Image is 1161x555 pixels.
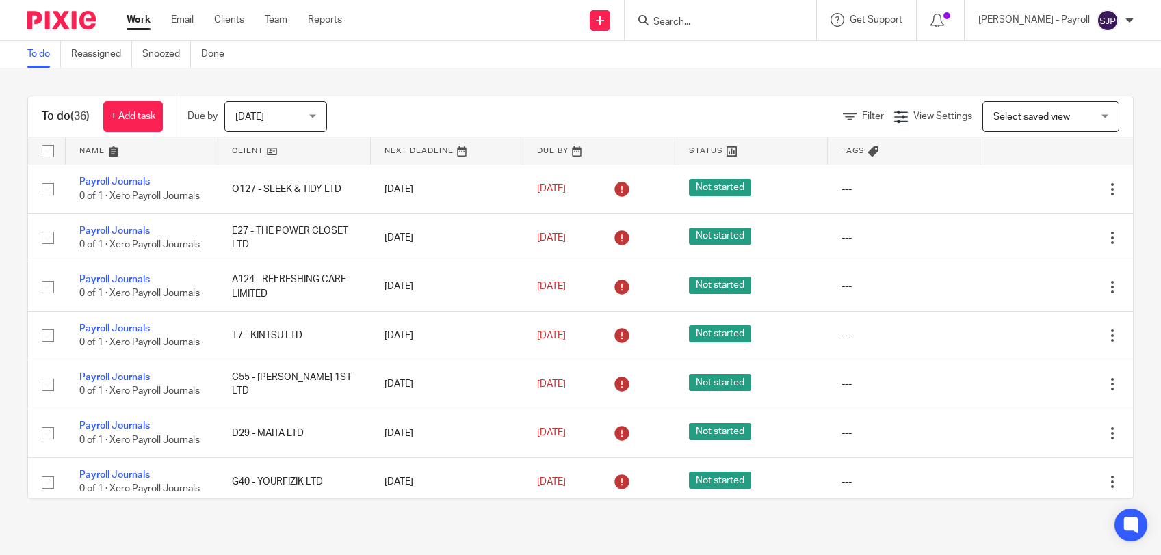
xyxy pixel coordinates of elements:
[862,111,884,121] span: Filter
[79,373,150,382] a: Payroll Journals
[978,13,1090,27] p: [PERSON_NAME] - Payroll
[842,231,967,245] div: ---
[842,147,865,154] span: Tags
[371,311,523,360] td: [DATE]
[127,13,151,27] a: Work
[79,240,200,249] span: 0 of 1 · Xero Payroll Journals
[79,484,200,493] span: 0 of 1 · Xero Payroll Journals
[689,374,751,391] span: Not started
[265,13,287,27] a: Team
[689,228,751,245] span: Not started
[79,435,200,445] span: 0 of 1 · Xero Payroll Journals
[1097,10,1119,31] img: svg%3E
[79,324,150,334] a: Payroll Journals
[689,472,751,489] span: Not started
[79,191,200,201] span: 0 of 1 · Xero Payroll Journals
[842,377,967,391] div: ---
[103,101,163,132] a: + Add task
[218,409,371,457] td: D29 - MAITA LTD
[689,179,751,196] span: Not started
[308,13,342,27] a: Reports
[652,16,775,29] input: Search
[371,458,523,506] td: [DATE]
[371,262,523,311] td: [DATE]
[27,41,61,68] a: To do
[913,111,972,121] span: View Settings
[371,213,523,262] td: [DATE]
[214,13,244,27] a: Clients
[218,165,371,213] td: O127 - SLEEK & TIDY LTD
[79,470,150,480] a: Payroll Journals
[537,477,566,487] span: [DATE]
[70,111,90,122] span: (36)
[201,41,235,68] a: Done
[842,475,967,489] div: ---
[842,427,967,440] div: ---
[842,182,967,196] div: ---
[537,379,566,389] span: [DATE]
[537,233,566,243] span: [DATE]
[850,15,902,25] span: Get Support
[79,387,200,396] span: 0 of 1 · Xero Payroll Journals
[79,289,200,299] span: 0 of 1 · Xero Payroll Journals
[537,185,566,194] span: [DATE]
[537,429,566,438] span: [DATE]
[218,262,371,311] td: A124 - REFRESHING CARE LIMITED
[371,165,523,213] td: [DATE]
[842,280,967,293] div: ---
[79,338,200,347] span: 0 of 1 · Xero Payroll Journals
[71,41,132,68] a: Reassigned
[79,275,150,284] a: Payroll Journals
[79,421,150,431] a: Payroll Journals
[537,282,566,291] span: [DATE]
[371,409,523,457] td: [DATE]
[689,325,751,342] span: Not started
[42,109,90,124] h1: To do
[371,360,523,409] td: [DATE]
[187,109,218,123] p: Due by
[689,277,751,294] span: Not started
[689,423,751,440] span: Not started
[142,41,191,68] a: Snoozed
[218,213,371,262] td: E27 - THE POWER CLOSET LTD
[27,11,96,29] img: Pixie
[842,329,967,342] div: ---
[218,458,371,506] td: G40 - YOURFIZIK LTD
[537,331,566,340] span: [DATE]
[235,112,264,122] span: [DATE]
[171,13,194,27] a: Email
[993,112,1070,122] span: Select saved view
[218,360,371,409] td: C55 - [PERSON_NAME] 1ST LTD
[218,311,371,360] td: T7 - KINTSU LTD
[79,226,150,236] a: Payroll Journals
[79,177,150,187] a: Payroll Journals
